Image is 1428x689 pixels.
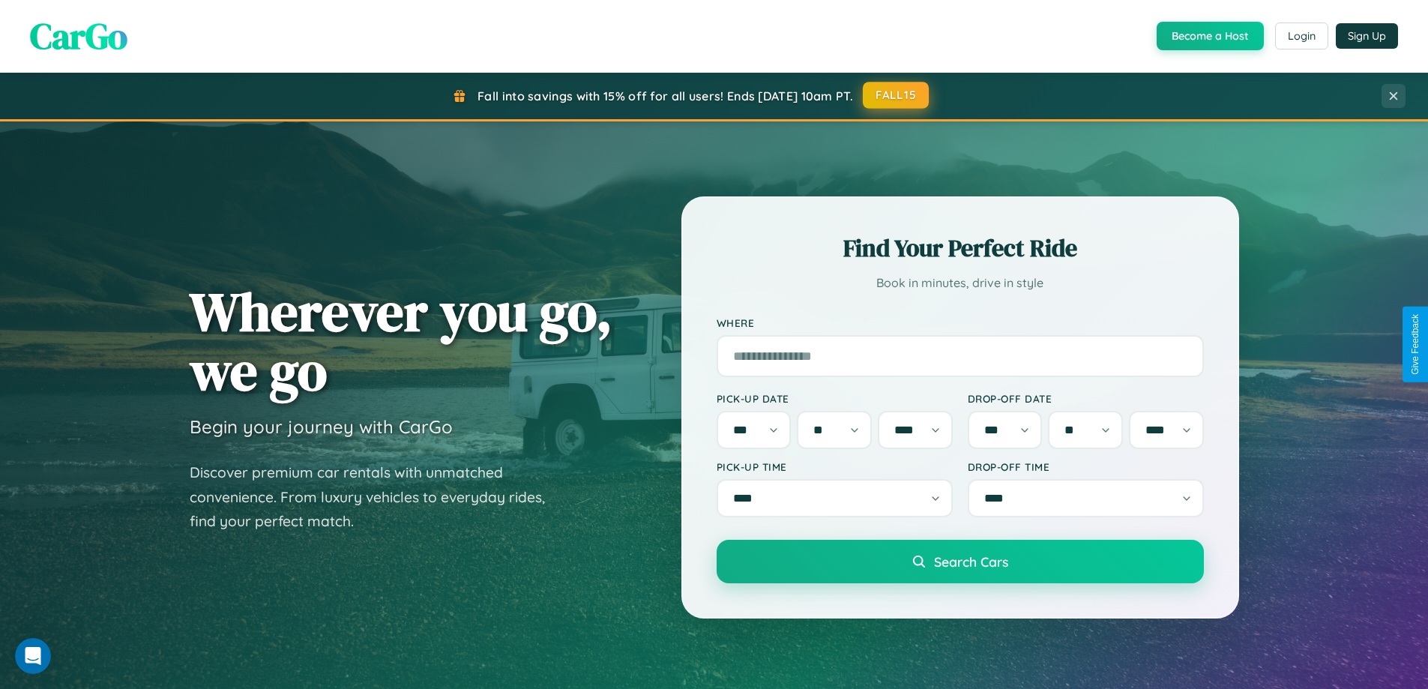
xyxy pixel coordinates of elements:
span: CarGo [30,11,127,61]
h3: Begin your journey with CarGo [190,415,453,438]
label: Where [717,316,1204,329]
p: Book in minutes, drive in style [717,272,1204,294]
div: Give Feedback [1410,314,1421,375]
iframe: Intercom live chat [15,638,51,674]
button: Search Cars [717,540,1204,583]
span: Search Cars [934,553,1008,570]
button: Login [1275,22,1328,49]
h1: Wherever you go, we go [190,282,612,400]
label: Drop-off Time [968,460,1204,473]
h2: Find Your Perfect Ride [717,232,1204,265]
span: Fall into savings with 15% off for all users! Ends [DATE] 10am PT. [477,88,853,103]
button: Become a Host [1157,22,1264,50]
button: Sign Up [1336,23,1398,49]
button: FALL15 [863,82,929,109]
label: Drop-off Date [968,392,1204,405]
label: Pick-up Date [717,392,953,405]
p: Discover premium car rentals with unmatched convenience. From luxury vehicles to everyday rides, ... [190,460,564,534]
label: Pick-up Time [717,460,953,473]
